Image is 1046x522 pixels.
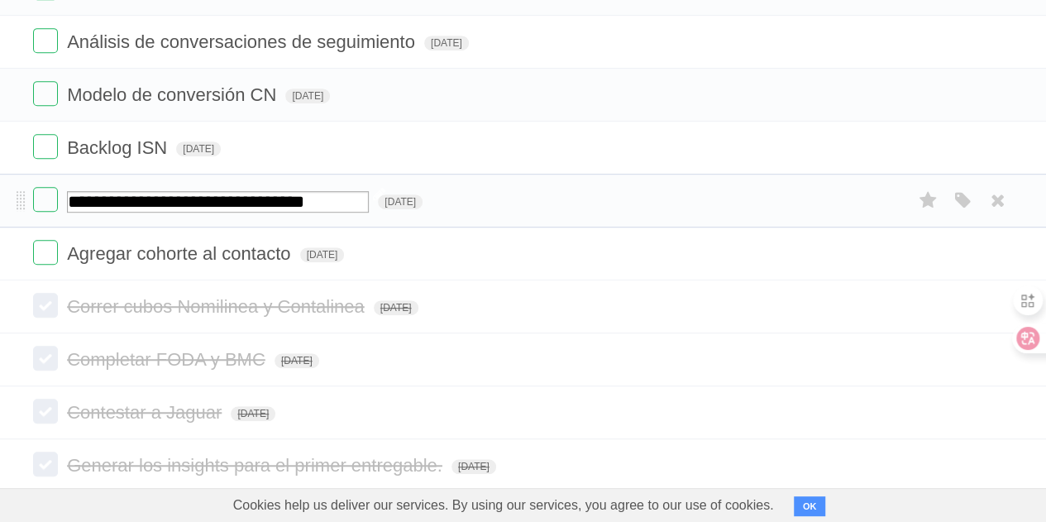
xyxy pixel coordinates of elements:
[300,247,345,262] span: [DATE]
[67,349,270,370] span: Completar FODA y BMC
[794,496,826,516] button: OK
[374,300,418,315] span: [DATE]
[33,187,58,212] label: Done
[33,399,58,424] label: Done
[275,353,319,368] span: [DATE]
[67,137,171,158] span: Backlog ISN
[33,240,58,265] label: Done
[424,36,469,50] span: [DATE]
[217,489,790,522] span: Cookies help us deliver our services. By using our services, you agree to our use of cookies.
[451,459,496,474] span: [DATE]
[176,141,221,156] span: [DATE]
[67,402,226,423] span: Contestar a Jaguar
[33,293,58,318] label: Done
[33,81,58,106] label: Done
[67,31,419,52] span: Análisis de conversaciones de seguimiento
[33,452,58,477] label: Done
[67,84,280,105] span: Modelo de conversión CN
[33,28,58,53] label: Done
[67,296,369,317] span: Correr cubos Nomilinea y Contalinea
[912,187,943,214] label: Star task
[378,194,423,209] span: [DATE]
[67,455,447,476] span: Generar los insights para el primer entregable.
[33,134,58,159] label: Done
[67,243,294,264] span: Agregar cohorte al contacto
[285,89,330,103] span: [DATE]
[231,406,275,421] span: [DATE]
[33,346,58,371] label: Done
